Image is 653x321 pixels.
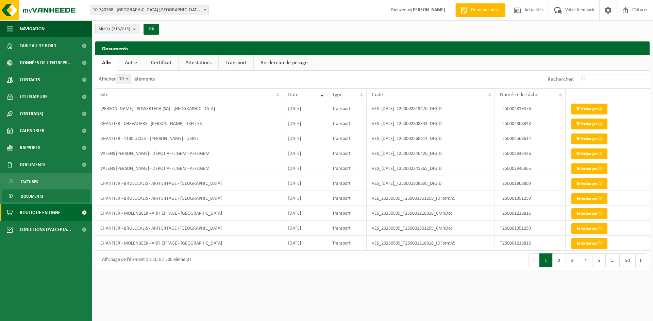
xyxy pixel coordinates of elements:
label: Rechercher: [548,77,574,82]
a: Télécharger [571,208,607,219]
td: Transport [327,116,366,131]
td: T250001351259 [495,221,566,236]
span: Code [372,92,383,97]
a: Documents [2,190,90,202]
span: Site(s) [99,24,130,34]
td: T250001808899 [495,176,566,191]
a: Télécharger [571,133,607,144]
a: Demande devis [455,3,505,17]
span: Boutique en ligne [20,204,61,221]
span: Site [100,92,108,97]
button: Site(s)(213/213) [95,24,139,34]
td: T250001218816 [495,236,566,251]
td: CHANTIER - BRULOCALIS - ARFI EIFFAGE - [GEOGRAPHIC_DATA] [95,221,283,236]
td: T250001218816 [495,206,566,221]
td: [DATE] [283,101,327,116]
td: VALENS [PERSON_NAME] - DÉPOT AFFLIGEM - AFFLIGEM [95,161,283,176]
td: VES_20250509_T250001218816_IDFormA5 [367,236,495,251]
a: Télécharger [571,178,607,189]
button: 5 [592,253,606,267]
span: Documents [20,156,46,173]
td: T250002346426 [495,146,566,161]
span: Tableau de bord [20,37,56,54]
td: Transport [327,206,366,221]
span: Navigation [20,20,45,37]
button: 1 [539,253,553,267]
button: 2 [553,253,566,267]
td: VES_20250509_T250001351259_IDFormA5 [367,191,495,206]
div: Affichage de l'élément 1 à 10 sur 500 éléments [99,254,191,266]
td: VES_[DATE]_T250002346426_DIGID [367,146,495,161]
span: … [606,253,620,267]
button: Next [636,253,646,267]
h2: Documents [95,41,650,55]
a: Télécharger [571,119,607,129]
a: Télécharger [571,238,607,249]
span: Conditions d'accepta... [20,221,71,238]
button: OK [144,24,159,35]
td: CHANTIER - BRULOCALIS - ARFI EIFFAGE - [GEOGRAPHIC_DATA] [95,176,283,191]
td: T250002568614 [495,131,566,146]
span: Calendrier [20,122,45,139]
td: [DATE] [283,191,327,206]
label: Afficher éléments [99,76,155,82]
td: [DATE] [283,221,327,236]
a: Télécharger [571,193,607,204]
span: Date [288,92,299,97]
td: [DATE] [283,131,327,146]
td: Transport [327,146,366,161]
td: VES_[DATE]_T250002819476_DIGID [367,101,495,116]
td: CHANTIER - MOLENBEEK - ARFI EIFFAGE - [GEOGRAPHIC_DATA] [95,206,283,221]
button: 3 [566,253,579,267]
td: CHANTIER - MOLENBEEK - ARFI EIFFAGE - [GEOGRAPHIC_DATA] [95,236,283,251]
a: Bordereau de pesage [254,55,315,71]
td: [DATE] [283,116,327,131]
button: 50 [620,253,636,267]
a: Autre [118,55,144,71]
td: CHANTIER - BRULOCALIS - ARFI EIFFAGE - [GEOGRAPHIC_DATA] [95,191,283,206]
td: T250002819476 [495,101,566,116]
td: CHANTIER - CHEVALIERS - [PERSON_NAME] - IXELLES [95,116,283,131]
span: Factures [21,175,38,188]
td: Transport [327,101,366,116]
td: VES_20250509_T250001351259_CMRDoc [367,221,495,236]
td: VES_20250509_T250001218816_CMRDoc [367,206,495,221]
td: T250001351259 [495,191,566,206]
span: Documents [21,190,43,203]
td: T250002808343 [495,116,566,131]
td: VALENS [PERSON_NAME] - DÉPOT AFFLIGEM - AFFLIGEM [95,146,283,161]
td: Transport [327,236,366,251]
td: [DATE] [283,161,327,176]
td: [PERSON_NAME] - POWERTECH (SA) - [GEOGRAPHIC_DATA] [95,101,283,116]
td: T250002345365 [495,161,566,176]
a: Certificat [144,55,178,71]
button: 4 [579,253,592,267]
strong: [PERSON_NAME] [411,7,445,13]
td: Transport [327,161,366,176]
td: VES_[DATE]_T250002808343_DIGID [367,116,495,131]
span: Type [332,92,342,97]
td: [DATE] [283,146,327,161]
a: Transport [219,55,253,71]
td: VES_[DATE]_T250002345365_DIGID [367,161,495,176]
a: Factures [2,175,90,188]
span: 10-740768 - VALENS DÉPARTEMENT ARFI EIFFAGE - OUDERGEM [90,5,208,15]
span: Demande devis [469,7,502,14]
a: Alle [95,55,118,71]
span: Numéro de tâche [500,92,538,97]
td: Transport [327,131,366,146]
td: [DATE] [283,236,327,251]
td: Transport [327,221,366,236]
span: Rapports [20,139,40,156]
td: VES_[DATE]_T250001808899_DIGID [367,176,495,191]
count: (213/213) [112,27,130,31]
span: 10 [116,74,131,84]
td: [DATE] [283,206,327,221]
td: CHANTIER - 1180 UCCLE - [PERSON_NAME] - UKKEL [95,131,283,146]
span: Utilisateurs [20,88,48,105]
td: Transport [327,191,366,206]
span: Contacts [20,71,40,88]
td: VES_[DATE]_T250002568614_DIGID [367,131,495,146]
